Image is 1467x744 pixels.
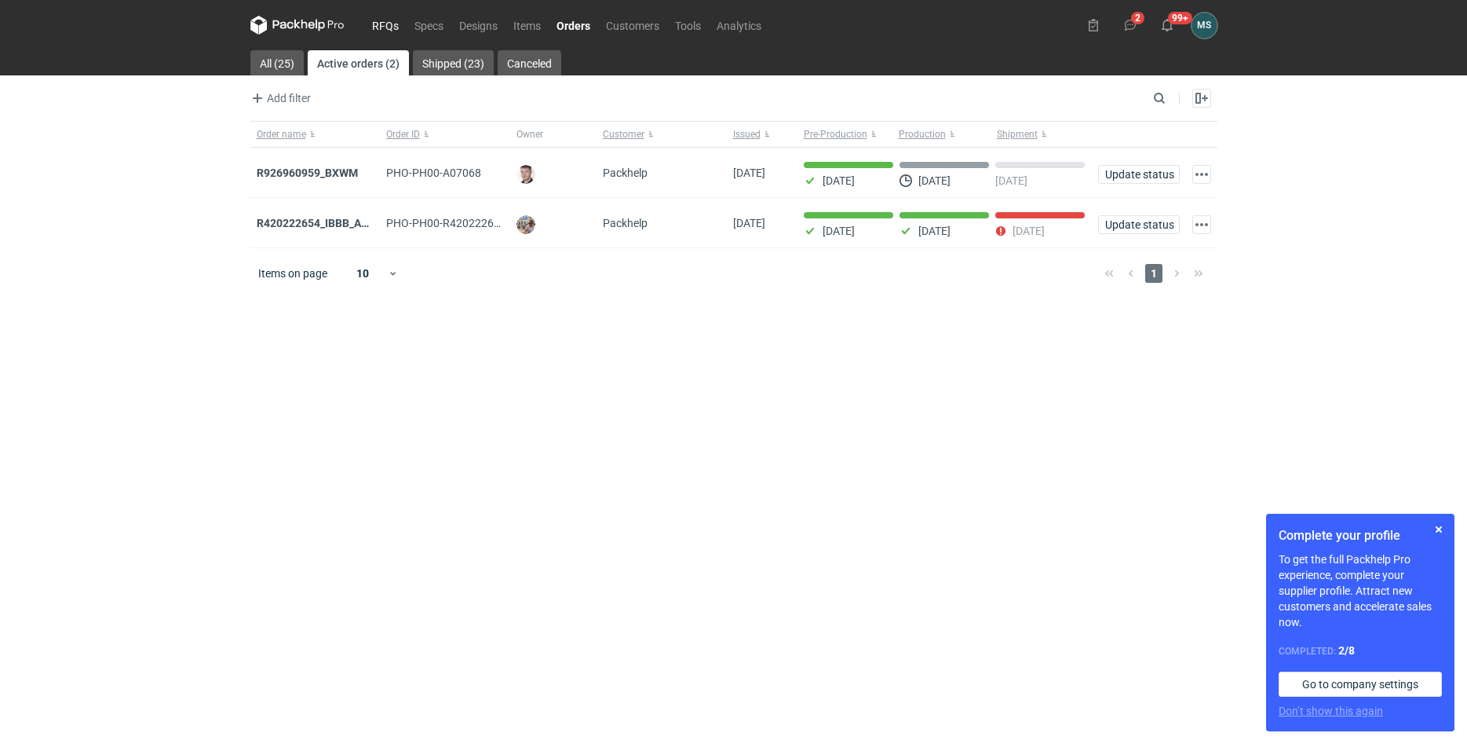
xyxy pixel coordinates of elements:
[1192,165,1211,184] button: Actions
[1155,13,1180,38] button: 99+
[516,215,535,234] img: Michał Palasek
[997,128,1038,141] span: Shipment
[733,128,761,141] span: Issued
[247,89,312,108] button: Add filter
[1013,225,1045,237] p: [DATE]
[1191,13,1217,38] button: MS
[727,122,797,147] button: Issued
[918,174,951,187] p: [DATE]
[248,89,311,108] span: Add filter
[598,16,667,35] a: Customers
[918,225,951,237] p: [DATE]
[250,122,381,147] button: Order name
[386,128,420,141] span: Order ID
[516,128,543,141] span: Owner
[603,167,648,179] span: Packhelp
[804,128,867,141] span: Pre-Production
[386,217,603,229] span: PHO-PH00-R420222654_IBBB_AADN_YYMX
[1279,526,1442,545] h1: Complete your profile
[250,16,345,35] svg: Packhelp Pro
[257,167,358,179] a: R926960959_BXWM
[899,128,946,141] span: Production
[338,262,389,284] div: 10
[257,217,418,229] a: R420222654_IBBB_AADN_YYMX
[1192,215,1211,234] button: Actions
[308,50,409,75] a: Active orders (2)
[549,16,598,35] a: Orders
[1279,643,1442,659] div: Completed:
[823,225,855,237] p: [DATE]
[597,122,727,147] button: Customer
[709,16,769,35] a: Analytics
[407,16,451,35] a: Specs
[386,167,481,179] span: PHO-PH00-A07068
[1145,264,1162,283] span: 1
[257,128,306,141] span: Order name
[516,165,535,184] img: Maciej Sikora
[1429,520,1448,539] button: Skip for now
[1105,219,1173,230] span: Update status
[380,122,510,147] button: Order ID
[413,50,494,75] a: Shipped (23)
[1279,672,1442,697] a: Go to company settings
[603,128,644,141] span: Customer
[603,217,648,229] span: Packhelp
[995,174,1027,187] p: [DATE]
[1118,13,1143,38] button: 2
[258,266,327,281] span: Items on page
[733,217,765,229] span: 29/07/2025
[797,122,896,147] button: Pre-Production
[1338,644,1355,657] strong: 2 / 8
[1098,165,1180,184] button: Update status
[667,16,709,35] a: Tools
[1105,169,1173,180] span: Update status
[1279,703,1383,719] button: Don’t show this again
[1279,552,1442,630] p: To get the full Packhelp Pro experience, complete your supplier profile. Attract new customers an...
[1191,13,1217,38] div: Michał Sokołowski
[896,122,994,147] button: Production
[505,16,549,35] a: Items
[364,16,407,35] a: RFQs
[451,16,505,35] a: Designs
[498,50,561,75] a: Canceled
[823,174,855,187] p: [DATE]
[994,122,1092,147] button: Shipment
[733,167,765,179] span: 04/08/2025
[1098,215,1180,234] button: Update status
[250,50,304,75] a: All (25)
[1150,89,1200,108] input: Search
